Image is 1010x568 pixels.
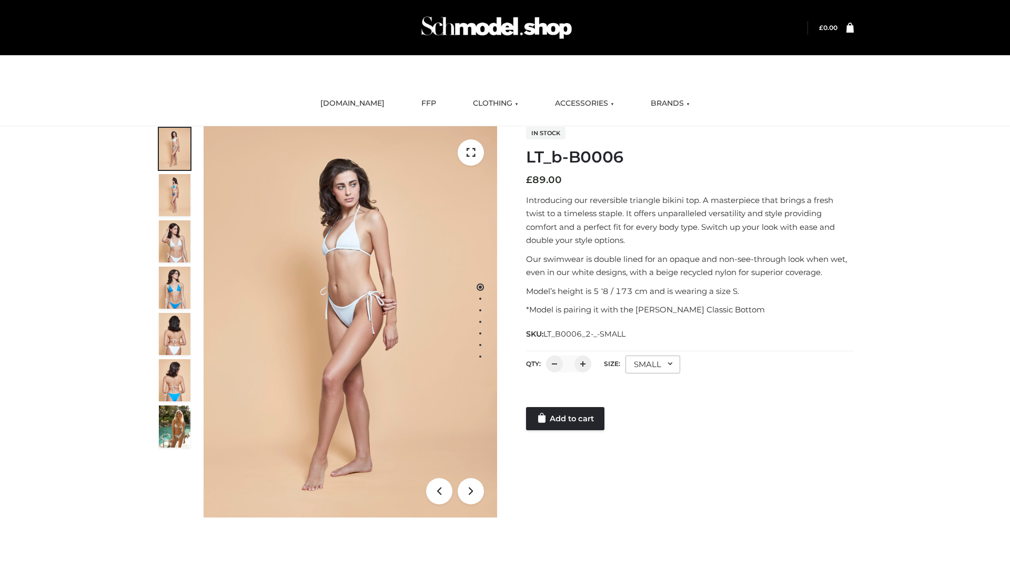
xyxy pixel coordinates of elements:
[159,174,190,216] img: ArielClassicBikiniTop_CloudNine_AzureSky_OW114ECO_2-scaled.jpg
[526,174,562,186] bdi: 89.00
[159,267,190,309] img: ArielClassicBikiniTop_CloudNine_AzureSky_OW114ECO_4-scaled.jpg
[526,252,854,279] p: Our swimwear is double lined for an opaque and non-see-through look when wet, even in our white d...
[547,92,622,115] a: ACCESSORIES
[465,92,526,115] a: CLOTHING
[159,359,190,401] img: ArielClassicBikiniTop_CloudNine_AzureSky_OW114ECO_8-scaled.jpg
[159,220,190,262] img: ArielClassicBikiniTop_CloudNine_AzureSky_OW114ECO_3-scaled.jpg
[643,92,698,115] a: BRANDS
[625,356,680,373] div: SMALL
[159,405,190,448] img: Arieltop_CloudNine_AzureSky2.jpg
[526,303,854,317] p: *Model is pairing it with the [PERSON_NAME] Classic Bottom
[526,127,565,139] span: In stock
[819,24,837,32] a: £0.00
[159,313,190,355] img: ArielClassicBikiniTop_CloudNine_AzureSky_OW114ECO_7-scaled.jpg
[159,128,190,170] img: ArielClassicBikiniTop_CloudNine_AzureSky_OW114ECO_1-scaled.jpg
[543,329,625,339] span: LT_B0006_2-_-SMALL
[413,92,444,115] a: FFP
[526,360,541,368] label: QTY:
[526,174,532,186] span: £
[819,24,823,32] span: £
[312,92,392,115] a: [DOMAIN_NAME]
[604,360,620,368] label: Size:
[204,126,497,518] img: ArielClassicBikiniTop_CloudNine_AzureSky_OW114ECO_1
[819,24,837,32] bdi: 0.00
[526,148,854,167] h1: LT_b-B0006
[526,194,854,247] p: Introducing our reversible triangle bikini top. A masterpiece that brings a fresh twist to a time...
[526,407,604,430] a: Add to cart
[526,328,627,340] span: SKU:
[526,285,854,298] p: Model’s height is 5 ‘8 / 173 cm and is wearing a size S.
[418,7,575,48] img: Schmodel Admin 964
